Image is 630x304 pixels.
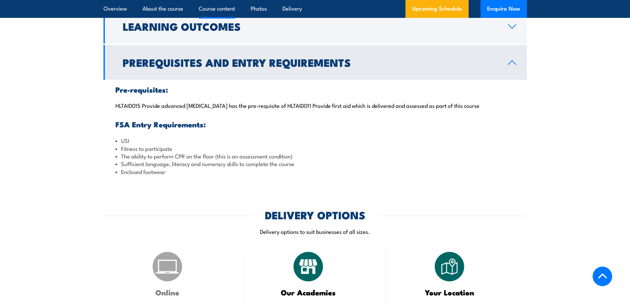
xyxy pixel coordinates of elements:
p: Delivery options to suit businesses of all sizes. [104,228,527,235]
li: Enclosed footwear [115,168,515,175]
li: The ability to perform CPR on the floor (this is an assessment condition) [115,152,515,160]
p: HLTAID015 Provide advanced [MEDICAL_DATA] has the pre-requisite of HLTAID011 Provide first aid wh... [115,102,515,109]
h2: DELIVERY OPTIONS [265,210,365,219]
h3: Pre-requisites: [115,86,515,93]
li: Fitness to participate [115,145,515,152]
h3: Our Academies [261,288,356,296]
h3: Online [120,288,215,296]
h2: Learning Outcomes [123,22,497,31]
li: USI [115,137,515,144]
h2: Prerequisites and Entry Requirements [123,58,497,67]
a: Prerequisites and Entry Requirements [104,45,527,80]
h3: FSA Entry Requirements: [115,120,515,128]
a: Learning Outcomes [104,9,527,44]
h3: Your Location [402,288,497,296]
li: Sufficient language, literacy and numeracy skills to complete the course [115,160,515,167]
